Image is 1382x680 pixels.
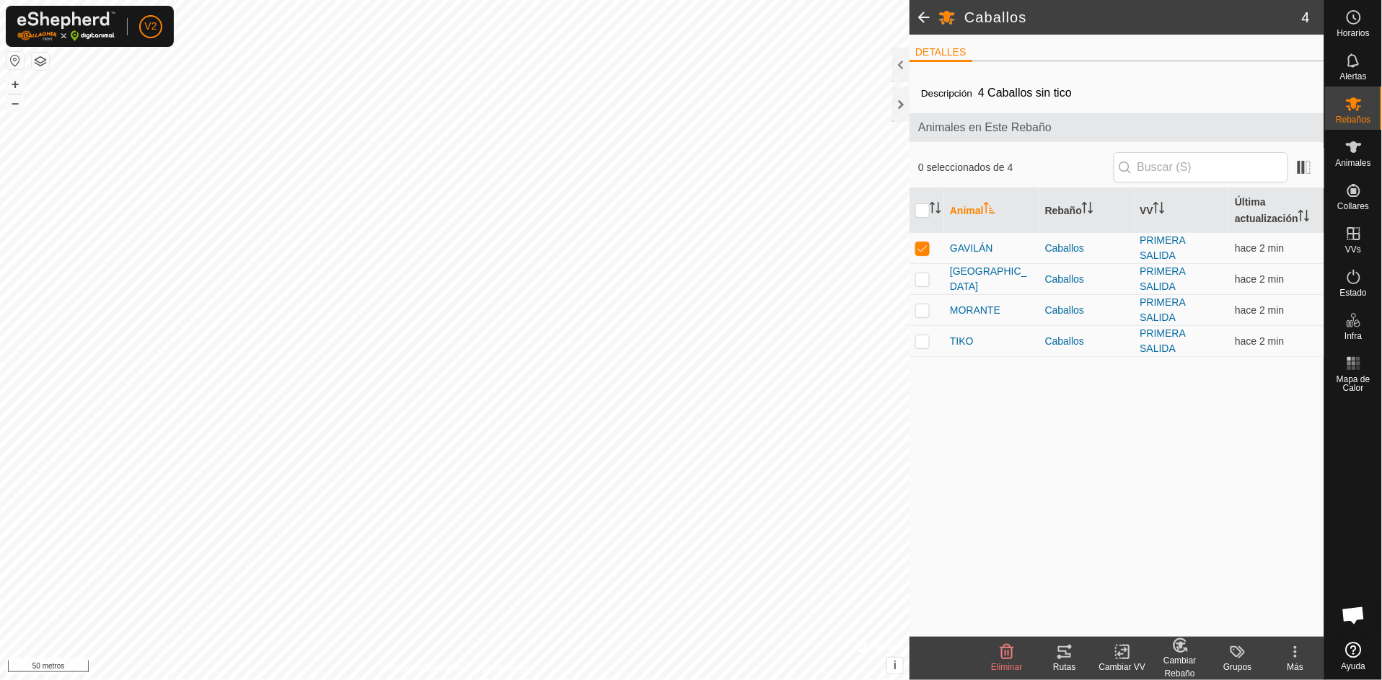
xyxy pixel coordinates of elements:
[894,659,897,671] font: i
[1336,115,1370,125] font: Rebaños
[915,46,967,58] font: DETALLES
[1082,204,1093,216] p-sorticon: Activar para ordenar
[32,53,49,70] button: Capas del Mapa
[1140,296,1186,323] a: PRIMERA SALIDA
[1336,158,1371,168] font: Animales
[1235,273,1284,285] span: 15 de octubre de 2025, 22:30
[964,9,1027,25] font: Caballos
[950,265,1027,292] font: [GEOGRAPHIC_DATA]
[950,242,993,254] font: GAVILÁN
[1340,288,1367,298] font: Estado
[1140,265,1186,292] a: PRIMERA SALIDA
[1053,662,1075,672] font: Rutas
[1140,327,1186,354] a: PRIMERA SALIDA
[1332,593,1376,637] div: Chat abierto
[918,121,1052,133] font: Animales en Este Rebaño
[6,52,24,69] button: Restablecer Mapa
[1140,234,1186,261] a: PRIMERA SALIDA
[1342,661,1366,671] font: Ayuda
[1344,331,1362,341] font: Infra
[1045,335,1084,347] font: Caballos
[1325,636,1382,676] a: Ayuda
[481,663,529,673] font: Contáctenos
[1045,205,1082,216] font: Rebaño
[1302,9,1310,25] font: 4
[1235,335,1284,347] span: 15 de octubre de 2025, 22:30
[1345,244,1361,255] font: VVs
[1235,242,1284,254] font: hace 2 min
[1235,304,1284,316] span: 15 de octubre de 2025, 22:30
[12,76,19,92] font: +
[481,661,529,674] a: Contáctenos
[950,205,984,216] font: Animal
[921,88,972,99] font: Descripción
[1288,662,1304,672] font: Más
[1235,273,1284,285] font: hace 2 min
[950,304,1000,316] font: MORANTE
[1045,304,1084,316] font: Caballos
[1153,204,1165,216] p-sorticon: Activar para ordenar
[6,94,24,112] button: –
[978,87,1072,99] font: 4 Caballos sin tico
[930,204,941,216] p-sorticon: Activar para ordenar
[918,162,1013,173] font: 0 seleccionados de 4
[887,658,903,674] button: i
[1223,662,1251,672] font: Grupos
[1337,374,1370,393] font: Mapa de Calor
[1235,242,1284,254] span: 15 de octubre de 2025, 22:30
[12,95,19,110] font: –
[144,20,157,32] font: V2
[991,662,1022,672] font: Eliminar
[6,76,24,93] button: +
[17,12,115,41] img: Logotipo de Gallagher
[1337,28,1370,38] font: Horarios
[1235,304,1284,316] font: hace 2 min
[950,335,974,347] font: TIKO
[1340,71,1367,81] font: Alertas
[1235,196,1298,224] font: Última actualización
[1163,655,1196,679] font: Cambiar Rebaño
[984,204,995,216] p-sorticon: Activar para ordenar
[1235,335,1284,347] font: hace 2 min
[380,661,463,674] a: Política de Privacidad
[1045,273,1084,285] font: Caballos
[1114,152,1288,182] input: Buscar (S)
[1298,212,1310,224] p-sorticon: Activar para ordenar
[1099,662,1146,672] font: Cambiar VV
[380,663,463,673] font: Política de Privacidad
[1337,201,1369,211] font: Collares
[1045,242,1084,254] font: Caballos
[1140,205,1154,216] font: VV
